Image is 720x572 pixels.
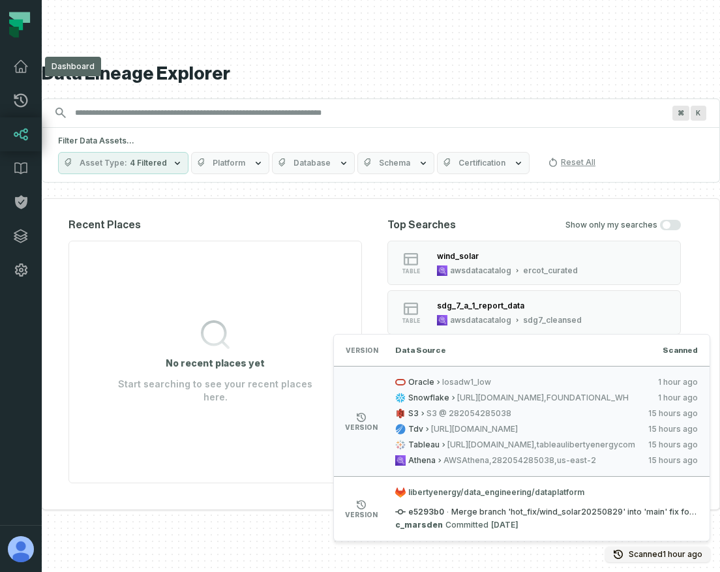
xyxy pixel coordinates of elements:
[395,520,443,530] a: c_marsden
[345,424,378,430] span: version
[408,440,440,450] span: Tableau
[648,424,698,434] relative-time: Sep 16, 2025, 4:02 AM GMT+3
[658,377,698,387] relative-time: Sep 16, 2025, 6:01 PM GMT+3
[408,424,423,434] span: Tdv
[442,377,649,387] span: losadw1_low
[658,393,698,403] relative-time: Sep 16, 2025, 6:01 PM GMT+3
[408,408,419,419] span: S3
[408,393,449,403] span: Snowflake
[408,455,436,466] span: Athena
[346,345,377,355] span: Version
[408,377,434,387] span: Oracle
[8,536,34,562] img: avatar of Aviel Bar-Yossef
[42,63,720,85] h1: Data Lineage Explorer
[491,520,518,530] relative-time: Aug 30, 2025, 1:55 AM GMT+3
[431,424,639,434] span: [URL][DOMAIN_NAME]
[691,106,706,121] span: Press ⌘ + K to focus the search bar
[443,455,639,466] span: AWSAthena,282054285038,us-east-2
[395,507,444,517] span: e5293b0
[345,511,378,518] span: version
[629,548,702,561] p: Scanned
[605,547,710,562] button: Scanned[DATE] 6:01:51 PM
[447,440,639,450] span: [URL][DOMAIN_NAME],tableaulibertyenergycom
[447,507,449,517] span: ·
[395,345,446,355] span: Data Source
[672,106,689,121] span: Press ⌘ + K to focus the search bar
[648,440,698,450] relative-time: Sep 16, 2025, 4:02 AM GMT+3
[663,345,698,355] span: Scanned
[395,520,518,530] p: Committed
[663,549,702,559] relative-time: Sep 16, 2025, 6:01 PM GMT+3
[427,408,639,419] span: S3 @ 282054285038
[451,507,698,517] span: Merge branch 'hot_fix/wind_solar20250829' into 'main' fix for wind solar glue jobs See merge requ...
[395,487,698,498] span: libertyenergy/data_engineering/dataplatform
[648,455,698,466] relative-time: Sep 16, 2025, 4:02 AM GMT+3
[457,393,649,403] span: [URL][DOMAIN_NAME],FOUNDATIONAL_WH
[45,57,101,76] div: Dashboard
[648,408,698,419] relative-time: Sep 16, 2025, 4:02 AM GMT+3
